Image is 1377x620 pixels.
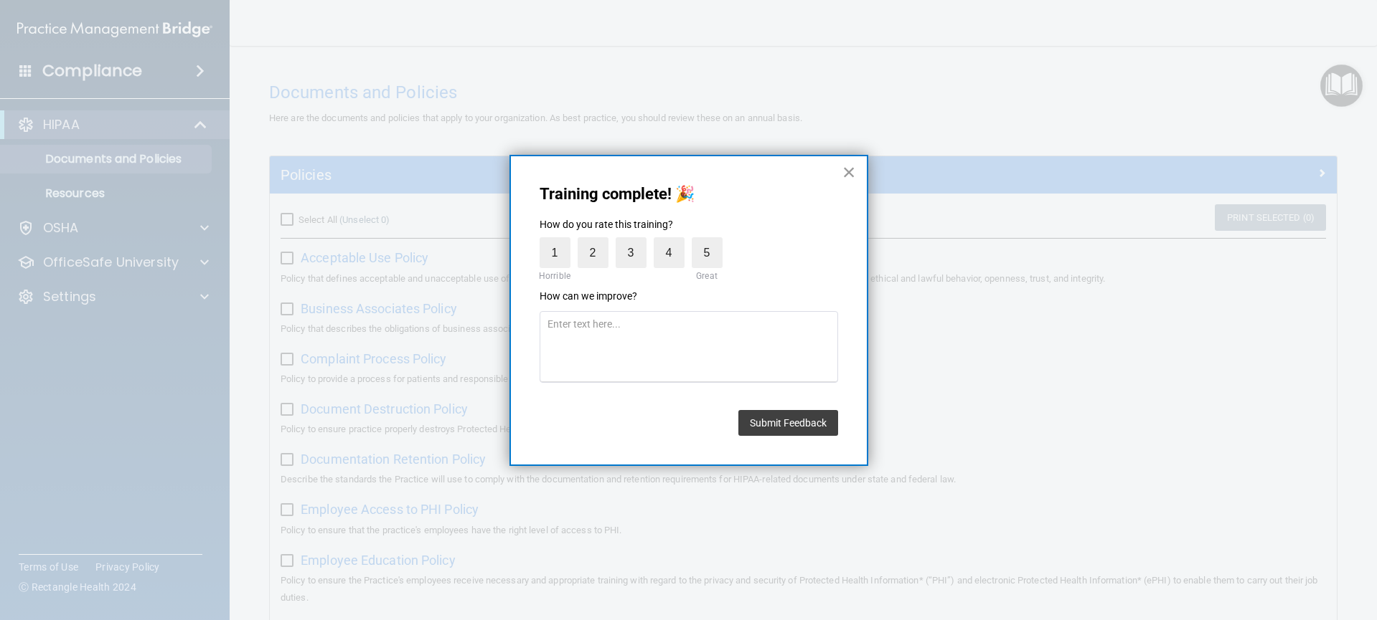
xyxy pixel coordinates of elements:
label: 2 [578,237,608,268]
label: 5 [692,237,723,268]
label: 1 [540,237,570,268]
button: Close [842,161,856,183]
div: Great [692,268,723,284]
p: Training complete! 🎉 [540,185,838,204]
button: Submit Feedback [738,410,838,436]
label: 3 [616,237,647,268]
p: How do you rate this training? [540,218,838,232]
p: How can we improve? [540,290,838,304]
div: Horrible [536,268,574,284]
label: 4 [654,237,685,268]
